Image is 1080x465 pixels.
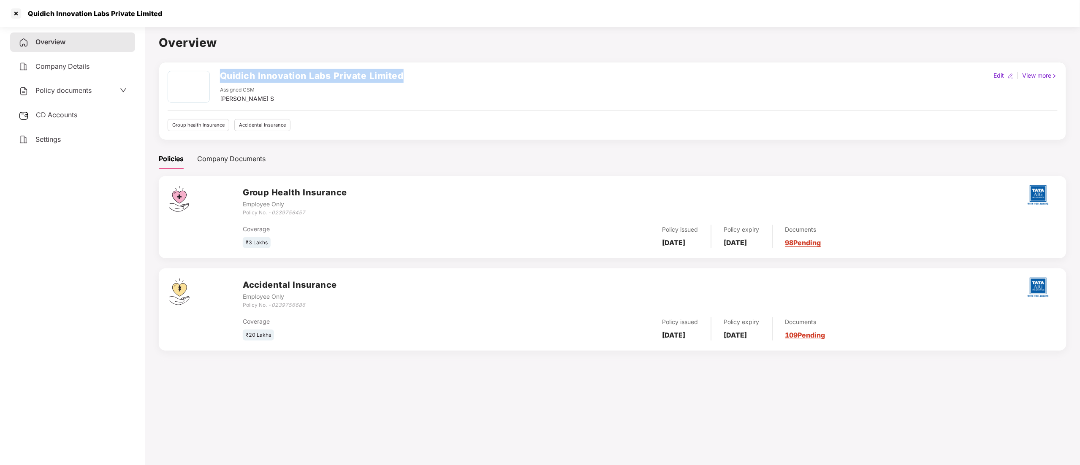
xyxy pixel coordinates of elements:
[35,86,92,95] span: Policy documents
[785,331,825,339] a: 109 Pending
[785,225,821,234] div: Documents
[1023,273,1053,302] img: tatag.png
[19,62,29,72] img: svg+xml;base64,PHN2ZyB4bWxucz0iaHR0cDovL3d3dy53My5vcmcvMjAwMC9zdmciIHdpZHRoPSIyNCIgaGVpZ2h0PSIyNC...
[197,154,266,164] div: Company Documents
[992,71,1006,80] div: Edit
[19,111,29,121] img: svg+xml;base64,PHN2ZyB3aWR0aD0iMjUiIGhlaWdodD0iMjQiIHZpZXdCb3g9IjAgMCAyNSAyNCIgZmlsbD0ibm9uZSIgeG...
[243,301,337,309] div: Policy No. -
[243,200,347,209] div: Employee Only
[220,69,404,83] h2: Quidich Innovation Labs Private Limited
[662,225,698,234] div: Policy issued
[243,317,514,326] div: Coverage
[243,292,337,301] div: Employee Only
[220,86,274,94] div: Assigned CSM
[662,317,698,327] div: Policy issued
[19,135,29,145] img: svg+xml;base64,PHN2ZyB4bWxucz0iaHR0cDovL3d3dy53My5vcmcvMjAwMC9zdmciIHdpZHRoPSIyNCIgaGVpZ2h0PSIyNC...
[1008,73,1014,79] img: editIcon
[243,237,271,249] div: ₹3 Lakhs
[36,111,77,119] span: CD Accounts
[724,225,760,234] div: Policy expiry
[1015,71,1021,80] div: |
[662,331,686,339] b: [DATE]
[35,38,65,46] span: Overview
[23,9,162,18] div: Quidich Innovation Labs Private Limited
[271,209,305,216] i: 0239756457
[159,154,184,164] div: Policies
[243,330,274,341] div: ₹20 Lakhs
[662,238,686,247] b: [DATE]
[35,135,61,143] span: Settings
[169,278,190,305] img: svg+xml;base64,PHN2ZyB4bWxucz0iaHR0cDovL3d3dy53My5vcmcvMjAwMC9zdmciIHdpZHRoPSI0OS4zMjEiIGhlaWdodD...
[724,238,747,247] b: [DATE]
[220,94,274,103] div: [PERSON_NAME] S
[243,186,347,199] h3: Group Health Insurance
[19,86,29,96] img: svg+xml;base64,PHN2ZyB4bWxucz0iaHR0cDovL3d3dy53My5vcmcvMjAwMC9zdmciIHdpZHRoPSIyNCIgaGVpZ2h0PSIyNC...
[234,119,290,131] div: Accidental insurance
[1023,180,1053,210] img: tatag.png
[243,278,337,292] h3: Accidental Insurance
[120,87,127,94] span: down
[159,33,1066,52] h1: Overview
[169,186,189,212] img: svg+xml;base64,PHN2ZyB4bWxucz0iaHR0cDovL3d3dy53My5vcmcvMjAwMC9zdmciIHdpZHRoPSI0Ny43MTQiIGhlaWdodD...
[724,317,760,327] div: Policy expiry
[243,209,347,217] div: Policy No. -
[19,38,29,48] img: svg+xml;base64,PHN2ZyB4bWxucz0iaHR0cDovL3d3dy53My5vcmcvMjAwMC9zdmciIHdpZHRoPSIyNCIgaGVpZ2h0PSIyNC...
[724,331,747,339] b: [DATE]
[785,317,825,327] div: Documents
[1052,73,1058,79] img: rightIcon
[785,238,821,247] a: 98 Pending
[1021,71,1059,80] div: View more
[271,302,305,308] i: 0239756686
[168,119,229,131] div: Group health insurance
[35,62,90,70] span: Company Details
[243,224,514,234] div: Coverage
